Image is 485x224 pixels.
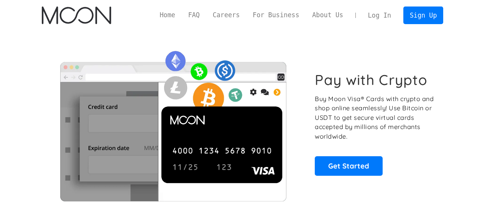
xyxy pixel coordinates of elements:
a: FAQ [182,10,206,20]
a: About Us [306,10,350,20]
p: Buy Moon Visa® Cards with crypto and shop online seamlessly! Use Bitcoin or USDT to get secure vi... [315,94,435,141]
a: Home [153,10,182,20]
a: Log In [362,7,398,24]
a: For Business [246,10,306,20]
a: home [42,7,111,24]
img: Moon Logo [42,7,111,24]
h1: Pay with Crypto [315,71,427,88]
a: Sign Up [403,7,443,24]
a: Get Started [315,156,383,175]
img: Moon Cards let you spend your crypto anywhere Visa is accepted. [42,46,304,201]
a: Careers [206,10,246,20]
